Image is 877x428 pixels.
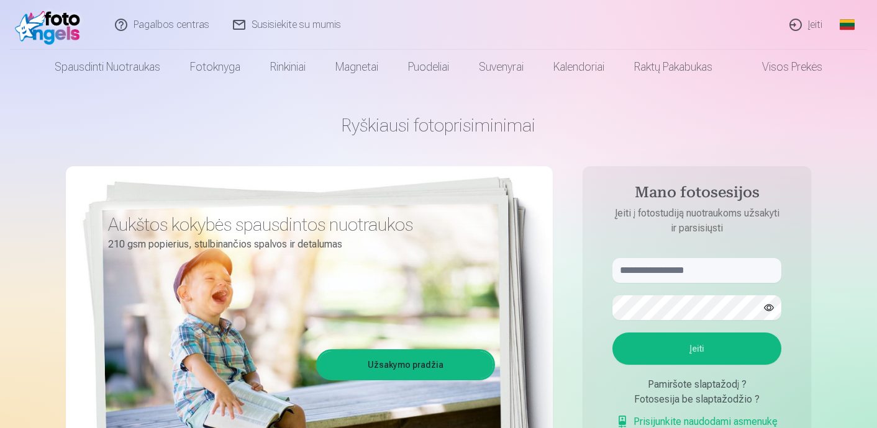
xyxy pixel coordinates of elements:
h4: Mano fotosesijos [600,184,794,206]
a: Suvenyrai [464,50,538,84]
a: Raktų pakabukas [619,50,727,84]
p: Įeiti į fotostudiją nuotraukoms užsakyti ir parsisiųsti [600,206,794,236]
a: Fotoknyga [175,50,255,84]
div: Fotosesija be slaptažodžio ? [612,392,781,407]
a: Rinkiniai [255,50,320,84]
h1: Ryškiausi fotoprisiminimai [66,114,811,136]
h3: Aukštos kokybės spausdintos nuotraukos [108,213,486,236]
a: Puodeliai [393,50,464,84]
p: 210 gsm popierius, stulbinančios spalvos ir detalumas [108,236,486,253]
a: Visos prekės [727,50,837,84]
img: /fa2 [15,5,86,45]
button: Įeiti [612,332,781,365]
a: Kalendoriai [538,50,619,84]
div: Pamiršote slaptažodį ? [612,377,781,392]
a: Užsakymo pradžia [318,351,493,378]
a: Magnetai [320,50,393,84]
a: Spausdinti nuotraukas [40,50,175,84]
